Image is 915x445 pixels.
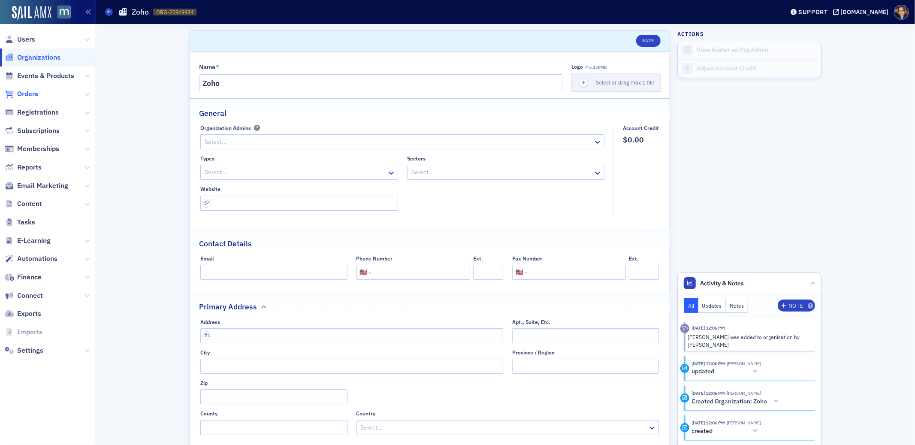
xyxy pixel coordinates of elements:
[5,71,74,81] a: Events & Products
[5,126,60,136] a: Subscriptions
[725,360,761,366] span: Dee Sullivan
[356,410,376,417] div: Country
[17,346,43,355] span: Settings
[5,181,68,191] a: Email Marketing
[680,324,689,333] div: Activity
[5,89,38,99] a: Orders
[132,7,149,17] h1: Zoho
[512,349,555,356] div: Province / Region
[585,64,607,70] span: Max
[698,298,726,313] button: Updates
[216,64,220,70] abbr: This field is required
[5,346,43,355] a: Settings
[678,59,821,78] a: Adjust Account Credit
[512,255,542,262] div: Fax Number
[17,199,42,209] span: Content
[894,5,909,20] span: Profile
[17,89,38,99] span: Orders
[17,35,35,44] span: Users
[701,279,744,288] span: Activity & Notes
[5,53,60,62] a: Organizations
[692,360,725,366] time: 6/13/2025 12:06 PM
[680,394,689,403] div: Activity
[692,420,725,426] time: 6/13/2025 12:06 PM
[199,238,252,249] h2: Contact Details
[692,325,725,331] time: 6/13/2025 12:06 PM
[17,218,35,227] span: Tasks
[5,291,43,300] a: Connect
[725,390,761,396] span: Dee Sullivan
[5,199,42,209] a: Content
[473,255,483,262] div: Ext.
[200,380,208,386] div: Zip
[571,73,661,92] button: Select or drag max 1 file
[833,9,892,15] button: [DOMAIN_NAME]
[512,319,550,325] div: Apt., Suite, Etc.
[17,53,60,62] span: Organizations
[798,8,828,16] div: Support
[593,64,607,70] span: 250MB
[200,155,214,162] div: Types
[360,268,367,277] div: 🇺🇸
[623,125,659,131] div: Account Credit
[726,298,748,313] button: Notes
[17,309,41,318] span: Exports
[17,272,42,282] span: Finance
[841,8,889,16] div: [DOMAIN_NAME]
[200,255,214,262] div: Email
[5,144,59,154] a: Memberships
[407,155,426,162] div: Sectors
[692,367,761,376] button: updated
[17,144,59,154] span: Memberships
[5,327,42,337] a: Imports
[692,368,715,375] h5: updated
[17,108,59,117] span: Registrations
[697,65,817,73] div: Adjust Account Credit
[17,126,60,136] span: Subscriptions
[5,108,59,117] a: Registrations
[5,309,41,318] a: Exports
[5,218,35,227] a: Tasks
[200,349,210,356] div: City
[199,64,215,71] div: Name
[629,255,639,262] div: Ext.
[692,397,782,406] button: Created Organization: Zoho
[200,319,220,325] div: Address
[680,364,689,373] div: Update
[788,303,803,308] div: Note
[684,298,698,313] button: All
[57,6,71,19] img: SailAMX
[17,71,74,81] span: Events & Products
[356,255,393,262] div: Phone Number
[199,301,257,312] h2: Primary Address
[17,327,42,337] span: Imports
[51,6,71,20] a: View Homepage
[692,398,767,406] h5: Created Organization: Zoho
[5,236,51,245] a: E-Learning
[5,163,42,172] a: Reports
[156,9,193,16] span: ORG-20969934
[17,254,57,263] span: Automations
[200,410,217,417] div: County
[5,254,57,263] a: Automations
[725,420,761,426] span: Dee Sullivan
[516,268,523,277] div: 🇺🇸
[596,79,654,86] span: Select or drag max 1 file
[571,64,583,70] div: Logo
[17,181,68,191] span: Email Marketing
[17,163,42,172] span: Reports
[692,427,761,436] button: created
[5,272,42,282] a: Finance
[199,108,226,119] h2: General
[17,236,51,245] span: E-Learning
[12,6,51,20] img: SailAMX
[677,30,704,38] h4: Actions
[680,423,689,432] div: Creation
[17,291,43,300] span: Connect
[692,390,725,396] time: 6/13/2025 12:06 PM
[200,186,220,192] div: Website
[778,300,815,312] button: Note
[636,35,661,47] button: Save
[692,427,713,435] h5: created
